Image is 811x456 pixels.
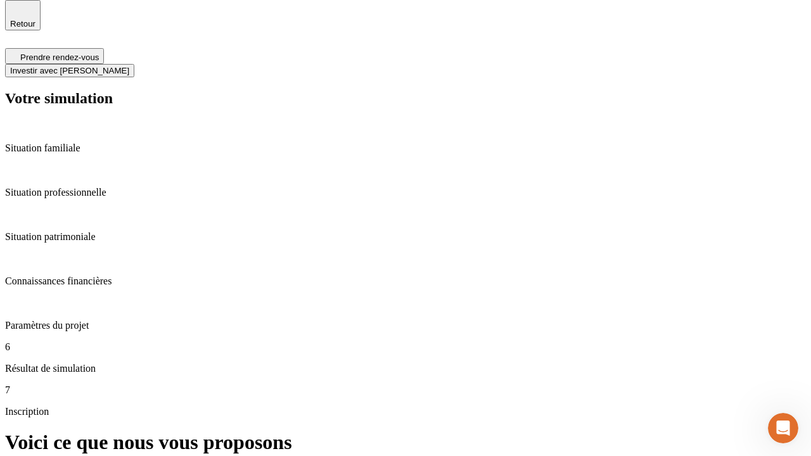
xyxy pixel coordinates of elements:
p: Paramètres du projet [5,320,806,331]
h2: Votre simulation [5,90,806,107]
span: Prendre rendez-vous [20,53,99,62]
span: Retour [10,19,35,28]
p: Résultat de simulation [5,363,806,374]
p: Connaissances financières [5,275,806,287]
iframe: Intercom live chat [768,413,798,443]
p: Situation professionnelle [5,187,806,198]
p: Situation familiale [5,142,806,154]
p: Inscription [5,406,806,417]
button: Prendre rendez-vous [5,48,104,64]
button: Investir avec [PERSON_NAME] [5,64,134,77]
p: 7 [5,384,806,396]
p: Situation patrimoniale [5,231,806,243]
p: 6 [5,341,806,353]
h1: Voici ce que nous vous proposons [5,431,806,454]
span: Investir avec [PERSON_NAME] [10,66,129,75]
